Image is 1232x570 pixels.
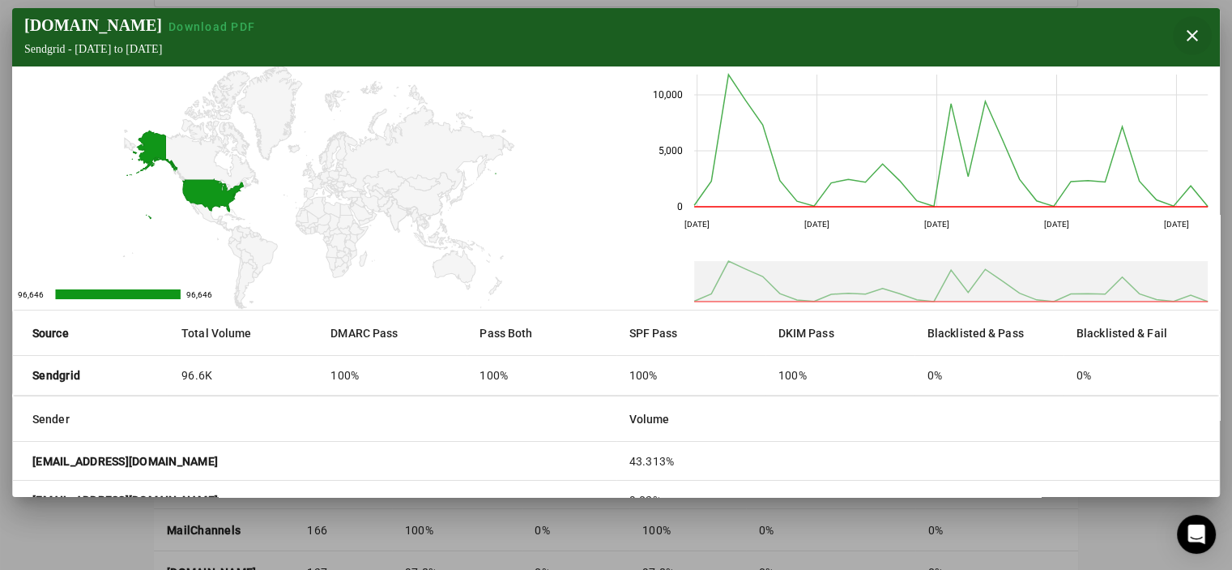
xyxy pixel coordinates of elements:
[677,201,683,212] text: 0
[32,367,80,384] strong: Sendgrid
[684,220,710,229] text: [DATE]
[1177,515,1216,554] div: Open Intercom Messenger
[32,324,69,342] strong: Source
[1064,356,1219,395] mat-cell: 0%
[18,290,44,299] text: 96,646
[168,311,318,356] mat-header-cell: Total Volume
[1163,220,1188,229] text: [DATE]
[616,442,1220,481] mat-cell: 43.313%
[914,356,1064,395] mat-cell: 0%
[616,481,1220,520] mat-cell: 9.02%
[616,356,765,395] mat-cell: 100%
[168,356,318,395] mat-cell: 96.6K
[186,290,212,299] text: 96,646
[318,311,467,356] mat-header-cell: DMARC Pass
[467,356,616,395] mat-cell: 100%
[24,16,262,35] div: [DOMAIN_NAME]
[13,396,616,442] mat-header-cell: Sender
[765,356,914,395] mat-cell: 100%
[616,311,765,356] mat-header-cell: SPF Pass
[765,311,914,356] mat-header-cell: DKIM Pass
[923,220,949,229] text: [DATE]
[12,66,616,310] svg: A chart.
[32,453,218,469] strong: [EMAIL_ADDRESS][DOMAIN_NAME]
[1043,220,1068,229] text: [DATE]
[1064,311,1219,356] mat-header-cell: Blacklisted & Fail
[162,19,262,35] button: Download PDF
[804,220,829,229] text: [DATE]
[914,311,1064,356] mat-header-cell: Blacklisted & Pass
[24,43,262,56] div: Sendgrid - [DATE] to [DATE]
[616,396,1220,442] mat-header-cell: Volume
[653,89,683,101] text: 10,000
[467,311,616,356] mat-header-cell: Pass Both
[659,145,683,156] text: 5,000
[318,356,467,395] mat-cell: 100%
[32,492,218,508] strong: [EMAIL_ADDRESS][DOMAIN_NAME]
[168,20,255,33] span: Download PDF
